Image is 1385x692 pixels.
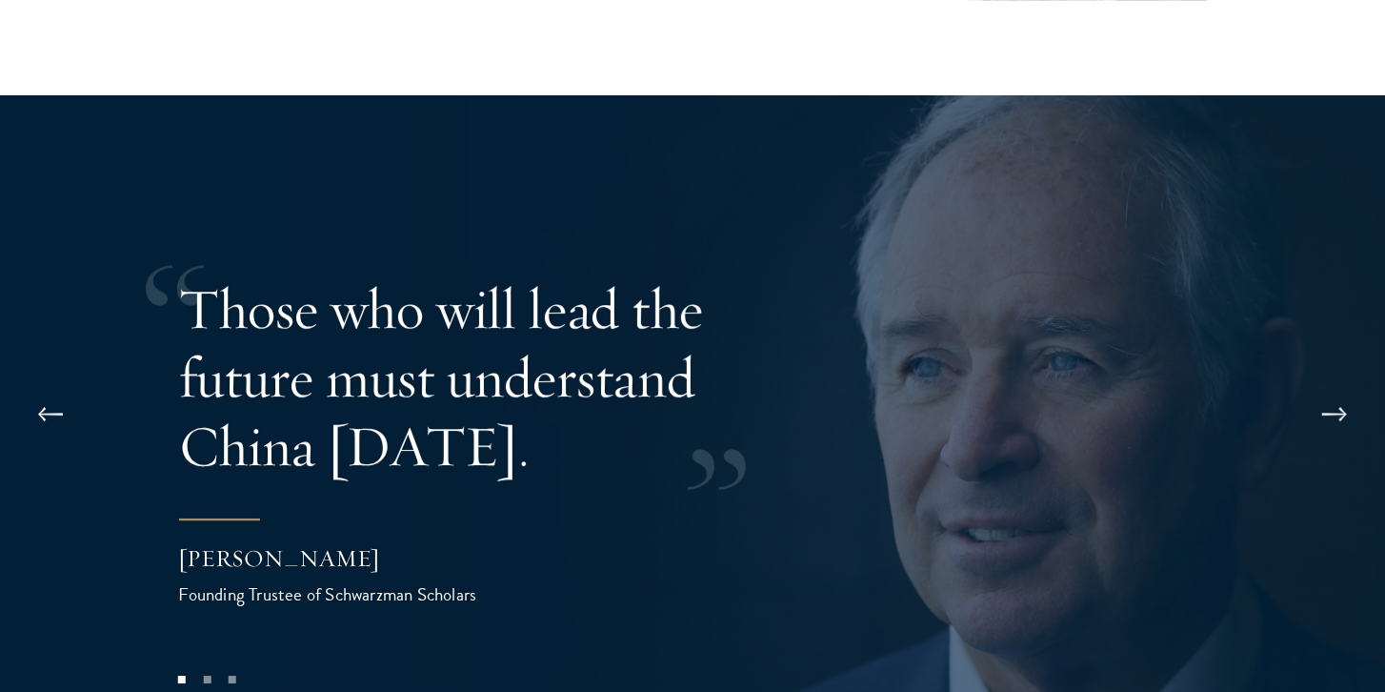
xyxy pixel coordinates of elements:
[179,580,560,608] div: Founding Trustee of Schwarzman Scholars
[179,275,798,480] p: Those who will lead the future must understand China [DATE].
[179,542,560,575] div: [PERSON_NAME]
[170,667,194,692] button: 1 of 3
[194,667,219,692] button: 2 of 3
[220,667,245,692] button: 3 of 3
